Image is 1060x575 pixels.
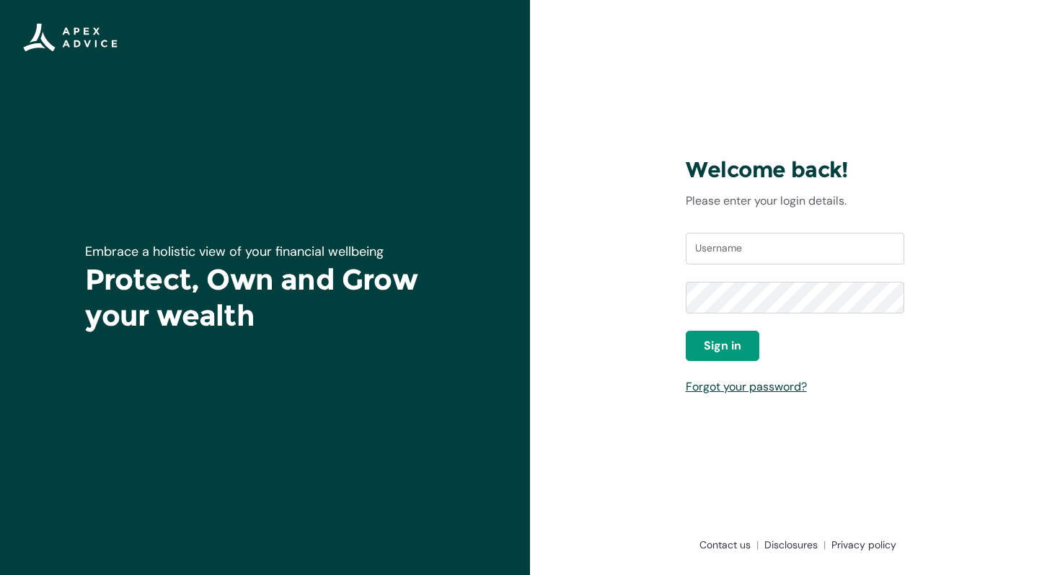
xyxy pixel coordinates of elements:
[686,331,759,361] button: Sign in
[826,538,896,552] a: Privacy policy
[686,233,905,264] input: Username
[704,337,741,355] span: Sign in
[85,243,384,260] span: Embrace a holistic view of your financial wellbeing
[686,156,905,184] h3: Welcome back!
[686,192,905,210] p: Please enter your login details.
[85,262,446,334] h1: Protect, Own and Grow your wealth
[686,379,807,394] a: Forgot your password?
[759,538,826,552] a: Disclosures
[694,538,759,552] a: Contact us
[23,23,118,52] img: Apex Advice Group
